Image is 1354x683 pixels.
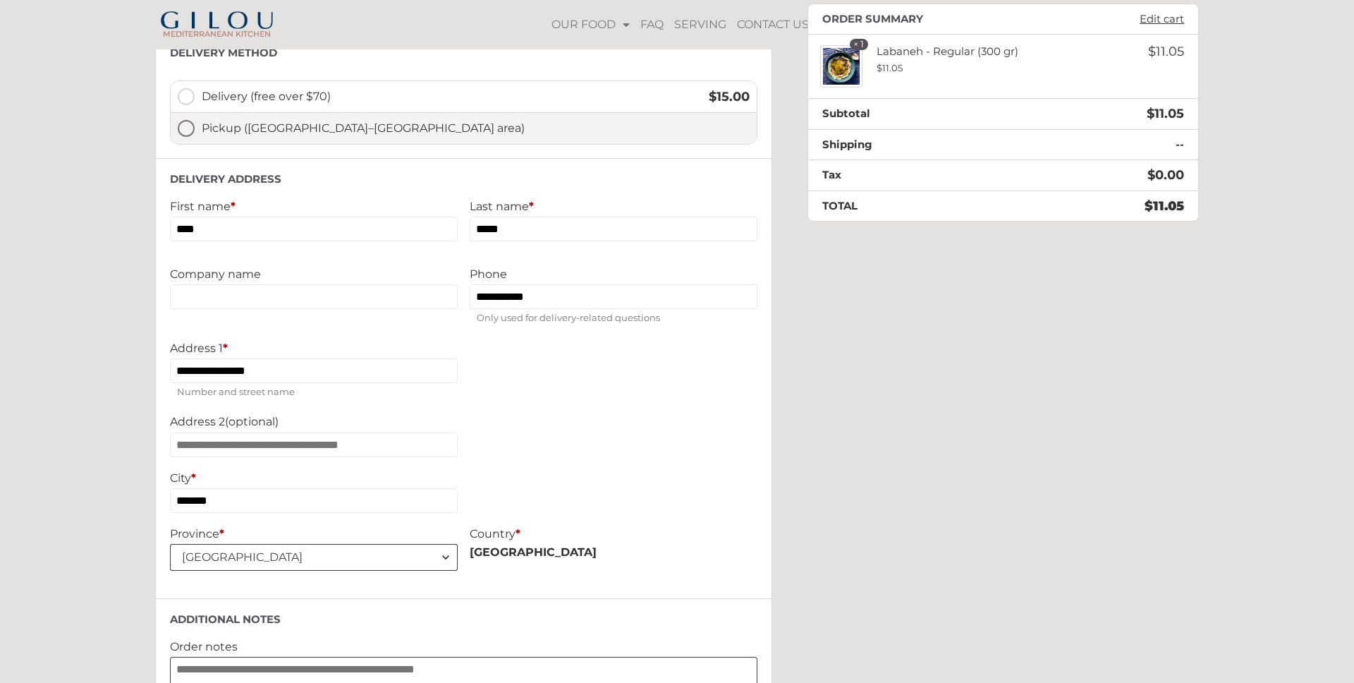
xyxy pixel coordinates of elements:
bdi: 15.00 [709,89,750,104]
bdi: 0.00 [1147,167,1184,183]
span: Ontario [171,545,457,570]
span: Number and street name [170,383,458,401]
h3: Delivery method [170,47,757,59]
img: Gilou Logo [159,11,275,31]
span: $ [1145,198,1153,214]
th: Tax [808,160,1018,191]
label: Company name [170,267,458,281]
label: Last name [470,200,757,213]
label: Province [170,527,458,540]
label: City [170,471,458,485]
bdi: 11.05 [1148,44,1184,59]
strong: [GEOGRAPHIC_DATA] [470,545,597,559]
a: Edit cart [1133,13,1191,25]
span: Only used for delivery-related questions [470,309,757,327]
th: Shipping [808,129,1018,160]
span: Province [170,544,458,571]
span: $ [1147,167,1155,183]
abbr: required [223,341,228,355]
td: -- [1018,129,1198,160]
div: Labaneh - Regular (300 gr) [862,45,1085,74]
span: $ [709,89,716,104]
th: Total [808,191,1018,221]
label: Phone [470,267,757,281]
a: SERVING [671,8,730,41]
bdi: 11.05 [1145,198,1184,214]
label: First name [170,200,458,213]
span: Delivery (free over $70) [202,88,693,105]
span: Pickup ([GEOGRAPHIC_DATA]–[GEOGRAPHIC_DATA] area) [202,120,750,137]
span: $ [1148,44,1156,59]
span: $ [1147,106,1154,121]
strong: × 1 [850,39,868,50]
abbr: required [191,471,196,485]
label: Address 2 [170,415,458,428]
img: Labaneh [820,45,862,87]
a: OUR FOOD [548,8,633,41]
span: (optional) [225,415,279,428]
th: Subtotal [808,99,1018,130]
bdi: 11.05 [1147,106,1184,121]
label: Country [470,527,757,540]
nav: Menu [547,8,962,41]
h3: Delivery address [170,173,757,186]
label: Order notes [170,640,757,653]
h3: Order summary [822,13,923,25]
label: Address 1 [170,341,458,355]
a: CONTACT US [733,8,812,41]
h3: Additional notes [170,613,757,626]
span: $ [877,62,882,73]
bdi: 11.05 [877,62,903,73]
h2: MEDITERRANEAN KITCHEN [155,30,279,38]
a: FAQ [637,8,667,41]
abbr: required [219,527,224,540]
